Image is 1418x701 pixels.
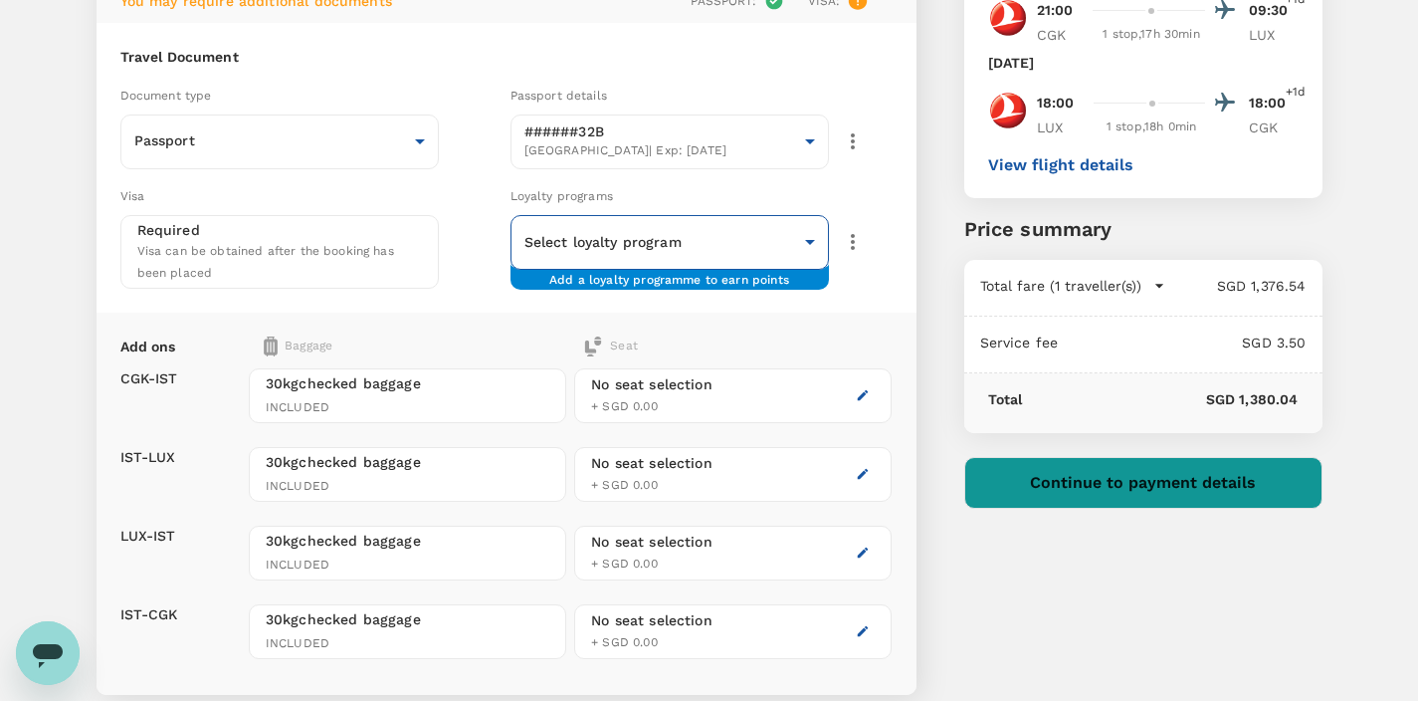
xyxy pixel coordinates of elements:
span: 30kg checked baggage [266,531,549,551]
div: Baggage [264,337,496,356]
p: SGD 3.50 [1058,333,1306,352]
span: Add a loyalty programme to earn points [549,271,789,274]
div: No seat selection [591,532,712,553]
img: TK [988,91,1028,130]
p: ######32B [524,121,797,141]
span: 30kg checked baggage [266,452,549,472]
span: + SGD 0.00 [591,557,658,571]
img: baggage-icon [583,337,603,356]
span: Passport details [510,89,607,103]
span: + SGD 0.00 [591,635,658,649]
span: Visa [120,189,145,203]
p: Required [137,220,200,240]
p: SGD 1,376.54 [1165,276,1307,296]
span: 30kg checked baggage [266,373,549,393]
div: Passport [120,117,439,166]
button: Continue to payment details [964,457,1322,509]
span: INCLUDED [266,556,549,576]
p: CGK [1037,25,1087,45]
p: IST - CGK [120,604,178,624]
p: Service fee [980,333,1059,352]
span: INCLUDED [266,477,549,497]
iframe: Button to launch messaging window [16,621,80,685]
p: 18:00 [1037,93,1075,114]
span: Visa can be obtained after the booking has been placed [137,244,394,280]
p: CGK [1249,117,1299,137]
div: Seat [583,337,638,356]
p: CGK - IST [120,368,178,388]
div: No seat selection [591,453,712,474]
p: LUX [1037,117,1087,137]
p: SGD 1,380.04 [1022,389,1298,409]
div: ​ [510,217,829,267]
p: IST - LUX [120,447,176,467]
div: 1 stop , 18h 0min [1099,117,1205,137]
p: Total [988,389,1023,409]
img: baggage-icon [264,337,278,356]
p: Passport [134,130,407,150]
div: No seat selection [591,610,712,631]
div: 1 stop , 17h 30min [1099,25,1205,45]
span: INCLUDED [266,398,549,418]
p: 18:00 [1249,93,1299,114]
span: Loyalty programs [510,189,613,203]
span: +1d [1286,83,1306,103]
p: Price summary [964,214,1322,244]
span: Document type [120,89,212,103]
p: LUX [1249,25,1299,45]
p: Total fare (1 traveller(s)) [980,276,1141,296]
span: + SGD 0.00 [591,399,658,413]
span: [GEOGRAPHIC_DATA] | Exp: [DATE] [524,141,797,161]
button: Total fare (1 traveller(s)) [980,276,1165,296]
div: No seat selection [591,374,712,395]
p: [DATE] [988,53,1035,73]
span: + SGD 0.00 [591,478,658,492]
div: ######32B[GEOGRAPHIC_DATA]| Exp: [DATE] [510,109,829,175]
p: Add ons [120,337,176,356]
h6: Travel Document [120,47,893,69]
span: 30kg checked baggage [266,609,549,629]
p: LUX - IST [120,526,176,546]
span: INCLUDED [266,634,549,654]
button: View flight details [988,156,1133,174]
